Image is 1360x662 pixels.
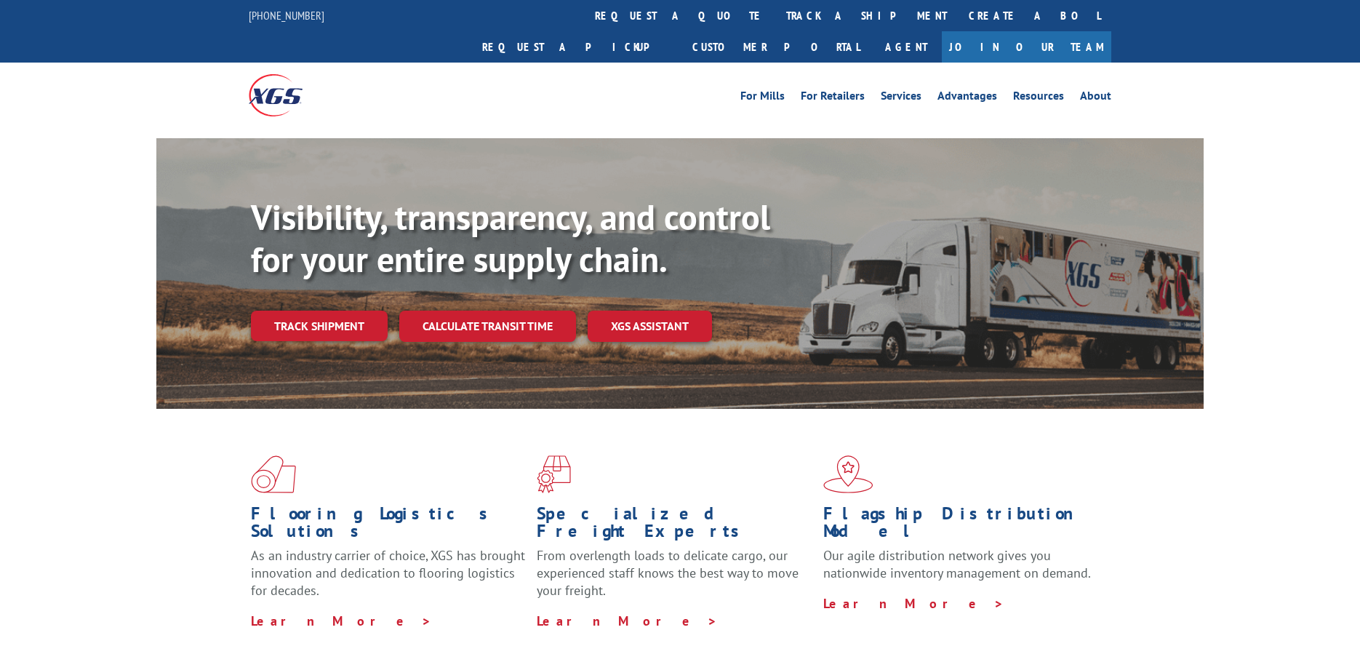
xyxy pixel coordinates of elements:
img: xgs-icon-flagship-distribution-model-red [823,455,873,493]
a: Learn More > [823,595,1004,612]
h1: Flagship Distribution Model [823,505,1098,547]
span: As an industry carrier of choice, XGS has brought innovation and dedication to flooring logistics... [251,547,525,599]
a: About [1080,90,1111,106]
a: Learn More > [251,613,432,629]
img: xgs-icon-total-supply-chain-intelligence-red [251,455,296,493]
a: Learn More > [537,613,718,629]
a: Advantages [937,90,997,106]
img: xgs-icon-focused-on-flooring-red [537,455,571,493]
a: XGS ASSISTANT [588,311,712,342]
h1: Flooring Logistics Solutions [251,505,526,547]
h1: Specialized Freight Experts [537,505,812,547]
a: Resources [1013,90,1064,106]
a: For Mills [740,90,785,106]
a: Track shipment [251,311,388,341]
a: Customer Portal [681,31,871,63]
a: For Retailers [801,90,865,106]
a: Request a pickup [471,31,681,63]
b: Visibility, transparency, and control for your entire supply chain. [251,194,770,282]
a: Calculate transit time [399,311,576,342]
a: Services [881,90,921,106]
a: Agent [871,31,942,63]
p: From overlength loads to delicate cargo, our experienced staff knows the best way to move your fr... [537,547,812,612]
a: Join Our Team [942,31,1111,63]
span: Our agile distribution network gives you nationwide inventory management on demand. [823,547,1091,581]
a: [PHONE_NUMBER] [249,8,324,23]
